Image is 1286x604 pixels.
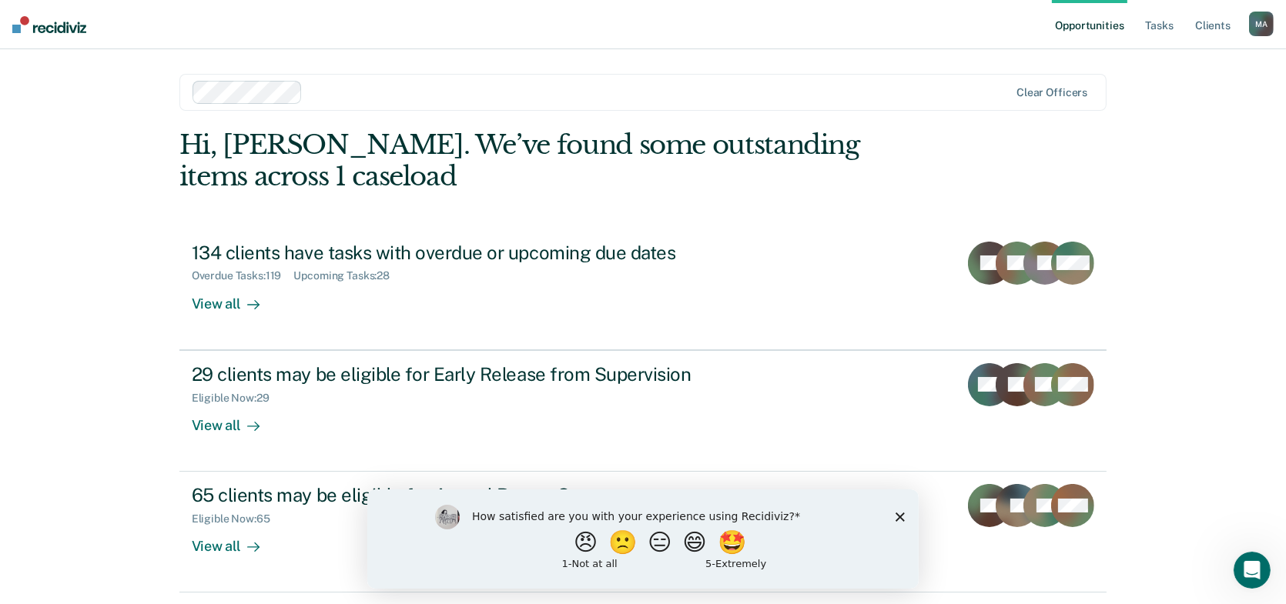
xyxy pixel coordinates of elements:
div: Upcoming Tasks : 28 [293,269,402,282]
div: View all [192,404,278,434]
button: MA [1249,12,1274,36]
div: View all [192,526,278,556]
div: Eligible Now : 29 [192,392,282,405]
div: Overdue Tasks : 119 [192,269,294,282]
div: Clear officers [1016,86,1087,99]
div: Eligible Now : 65 [192,512,283,526]
div: 65 clients may be eligible for Annual Report Status [192,484,732,506]
div: 29 clients may be eligible for Early Release from Supervision [192,363,732,385]
div: 134 clients have tasks with overdue or upcoming due dates [192,242,732,264]
div: View all [192,282,278,312]
a: 29 clients may be eligible for Early Release from SupervisionEligible Now:29View all [179,350,1107,472]
a: 65 clients may be eligible for Annual Report StatusEligible Now:65View all [179,472,1107,592]
img: Recidiviz [12,16,86,33]
iframe: Intercom live chat [1234,552,1271,589]
div: Hi, [PERSON_NAME]. We’ve found some outstanding items across 1 caseload [179,129,922,192]
a: 134 clients have tasks with overdue or upcoming due datesOverdue Tasks:119Upcoming Tasks:28View all [179,229,1107,350]
iframe: Survey by Kim from Recidiviz [367,489,919,589]
div: M A [1249,12,1274,36]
